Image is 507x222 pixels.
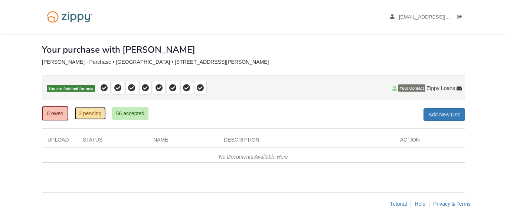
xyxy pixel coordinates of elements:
span: You are finished for now [47,85,95,92]
a: 0 owed [42,106,68,120]
span: myersyori@gmail.com [399,14,484,20]
img: Logo [42,7,97,26]
a: edit profile [390,14,484,21]
a: Tutorial [390,201,407,207]
a: Add New Doc [423,108,465,121]
a: Help [415,201,425,207]
div: Upload [42,136,77,147]
div: [PERSON_NAME] - Purchase • [GEOGRAPHIC_DATA] • [STREET_ADDRESS][PERSON_NAME] [42,59,465,65]
em: No Documents Available Here [219,154,288,160]
span: Zippy Loans [427,85,455,92]
span: Your Contact [398,85,425,92]
a: Privacy & Terms [433,201,471,207]
div: Status [77,136,148,147]
h1: Your purchase with [PERSON_NAME] [42,45,195,54]
div: Name [148,136,218,147]
div: Action [395,136,465,147]
a: 56 accepted [112,107,148,120]
a: 3 pending [75,107,106,120]
a: Log out [457,14,465,21]
div: Description [218,136,395,147]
